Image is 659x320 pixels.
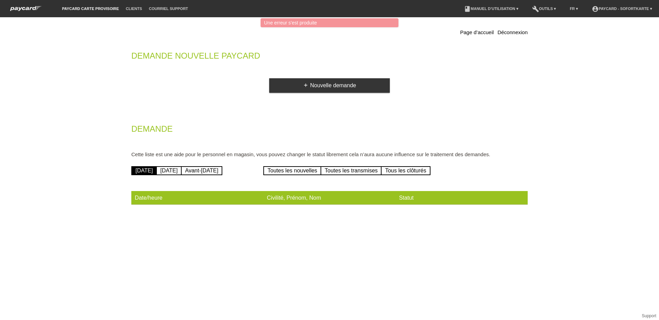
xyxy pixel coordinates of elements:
th: Date/heure [131,191,263,205]
th: Civilité, Prénom, Nom [263,191,395,205]
div: Une erreur s'est produite [261,18,398,27]
img: paycard Sofortkarte [7,5,45,12]
th: Statut [396,191,528,205]
a: Déconnexion [497,29,528,35]
a: Tous les clôturés [381,166,430,175]
a: bookManuel d’utilisation ▾ [460,7,522,11]
i: build [532,6,539,12]
i: account_circle [592,6,599,12]
a: Page d’accueil [460,29,494,35]
i: book [464,6,471,12]
a: account_circlepaycard - Sofortkarte ▾ [588,7,656,11]
a: Avant-[DATE] [181,166,222,175]
a: [DATE] [131,166,157,175]
h2: Demande nouvelle Paycard [131,52,528,63]
a: paycard carte provisoire [59,7,122,11]
a: Toutes les transmises [321,166,382,175]
a: buildOutils ▾ [529,7,559,11]
a: addNouvelle demande [269,78,390,93]
a: Courriel Support [145,7,191,11]
p: Cette liste est une aide pour le personnel en magasin, vous pouvez changer le statut librement ce... [131,151,528,157]
h2: Demande [131,126,528,136]
i: add [303,82,308,88]
a: FR ▾ [566,7,581,11]
a: paycard Sofortkarte [7,8,45,13]
a: Support [642,313,656,318]
a: Clients [122,7,145,11]
a: Toutes les nouvelles [263,166,321,175]
a: [DATE] [156,166,182,175]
